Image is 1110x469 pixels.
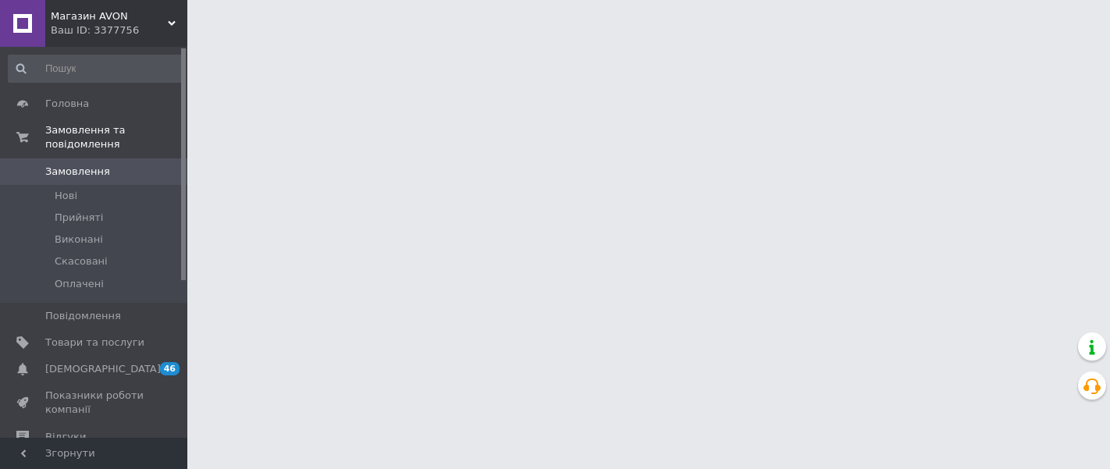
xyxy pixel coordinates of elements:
span: Відгуки [45,430,86,444]
span: Виконані [55,233,103,247]
span: Нові [55,189,77,203]
div: Ваш ID: 3377756 [51,23,187,37]
span: 46 [160,362,180,375]
input: Пошук [8,55,184,83]
span: [DEMOGRAPHIC_DATA] [45,362,161,376]
span: Прийняті [55,211,103,225]
span: Оплачені [55,277,104,291]
span: Замовлення [45,165,110,179]
span: Товари та послуги [45,336,144,350]
span: Магазин AVON [51,9,168,23]
span: Скасовані [55,254,108,268]
span: Повідомлення [45,309,121,323]
span: Показники роботи компанії [45,389,144,417]
span: Головна [45,97,89,111]
span: Замовлення та повідомлення [45,123,187,151]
